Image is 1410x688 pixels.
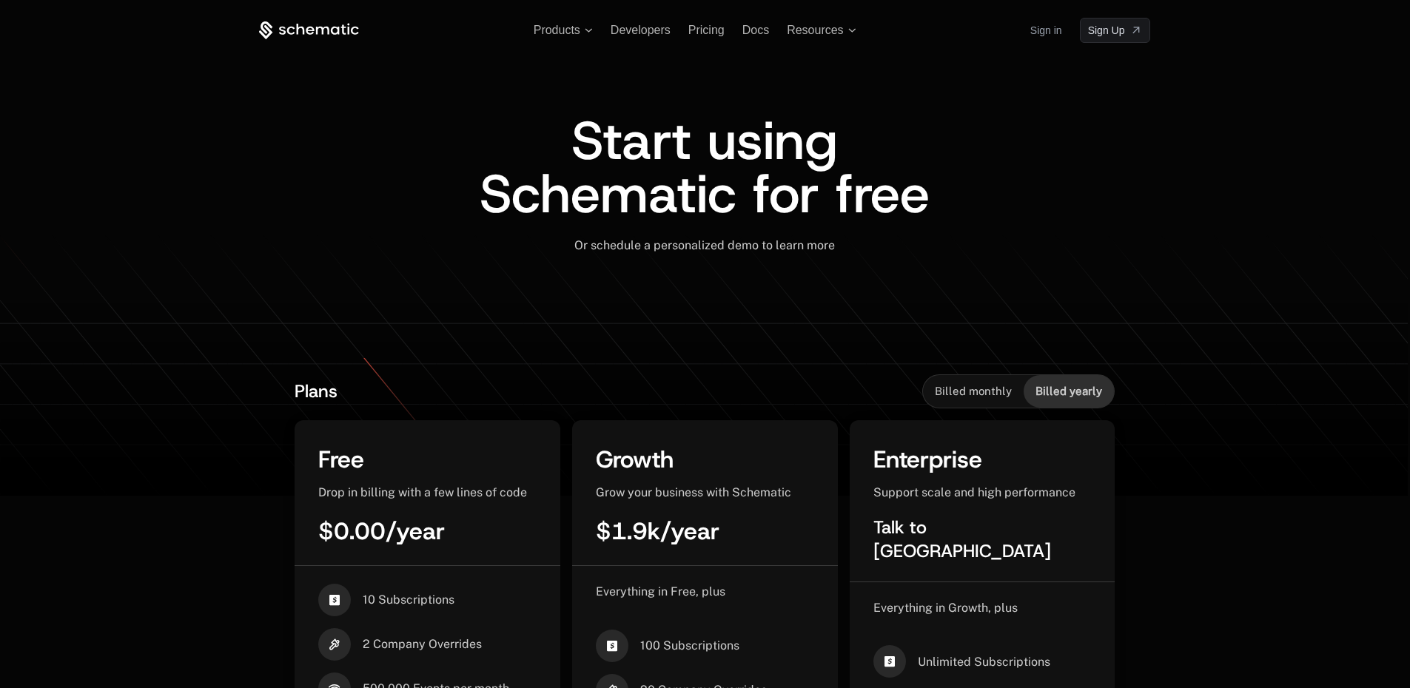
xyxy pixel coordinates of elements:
[596,584,725,598] span: Everything in Free, plus
[596,516,660,547] span: $1.9k
[596,444,674,475] span: Growth
[596,485,791,499] span: Grow your business with Schematic
[318,584,351,616] i: cashapp
[918,654,1050,670] span: Unlimited Subscriptions
[1030,18,1062,42] a: Sign in
[873,601,1018,615] span: Everything in Growth, plus
[873,645,906,678] i: cashapp
[318,628,351,661] i: hammer
[787,24,843,37] span: Resources
[318,516,386,547] span: $0.00
[611,24,671,36] a: Developers
[363,592,454,608] span: 10 Subscriptions
[688,24,725,36] a: Pricing
[295,380,338,403] span: Plans
[873,444,982,475] span: Enterprise
[660,516,719,547] span: / year
[363,636,482,652] span: 2 Company Overrides
[480,105,930,229] span: Start using Schematic for free
[873,516,1051,563] span: Talk to [GEOGRAPHIC_DATA]
[1080,18,1151,43] a: [object Object]
[640,638,739,654] span: 100 Subscriptions
[873,485,1075,499] span: Support scale and high performance
[318,485,527,499] span: Drop in billing with a few lines of code
[318,444,364,475] span: Free
[1035,384,1102,399] span: Billed yearly
[742,24,769,36] a: Docs
[935,384,1012,399] span: Billed monthly
[1088,23,1125,38] span: Sign Up
[534,24,580,37] span: Products
[386,516,445,547] span: / year
[574,238,835,252] span: Or schedule a personalized demo to learn more
[596,630,628,662] i: cashapp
